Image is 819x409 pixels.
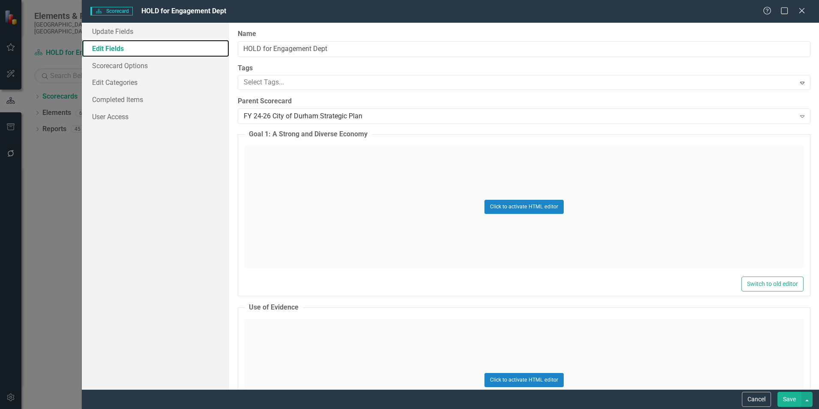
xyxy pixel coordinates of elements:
[742,392,771,407] button: Cancel
[238,96,810,106] label: Parent Scorecard
[484,373,564,387] button: Click to activate HTML editor
[82,91,229,108] a: Completed Items
[90,7,132,15] span: Scorecard
[238,63,810,73] label: Tags
[245,303,303,313] legend: Use of Evidence
[777,392,801,407] button: Save
[238,41,810,57] input: Scorecard Name
[141,7,226,15] span: HOLD for Engagement Dept
[244,111,795,121] div: FY 24-26 City of Durham Strategic Plan
[82,40,229,57] a: Edit Fields
[82,74,229,91] a: Edit Categories
[238,29,810,39] label: Name
[82,23,229,40] a: Update Fields
[82,57,229,74] a: Scorecard Options
[245,129,372,139] legend: Goal 1: A Strong and Diverse Economy
[484,200,564,214] button: Click to activate HTML editor
[82,108,229,125] a: User Access
[741,277,804,292] button: Switch to old editor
